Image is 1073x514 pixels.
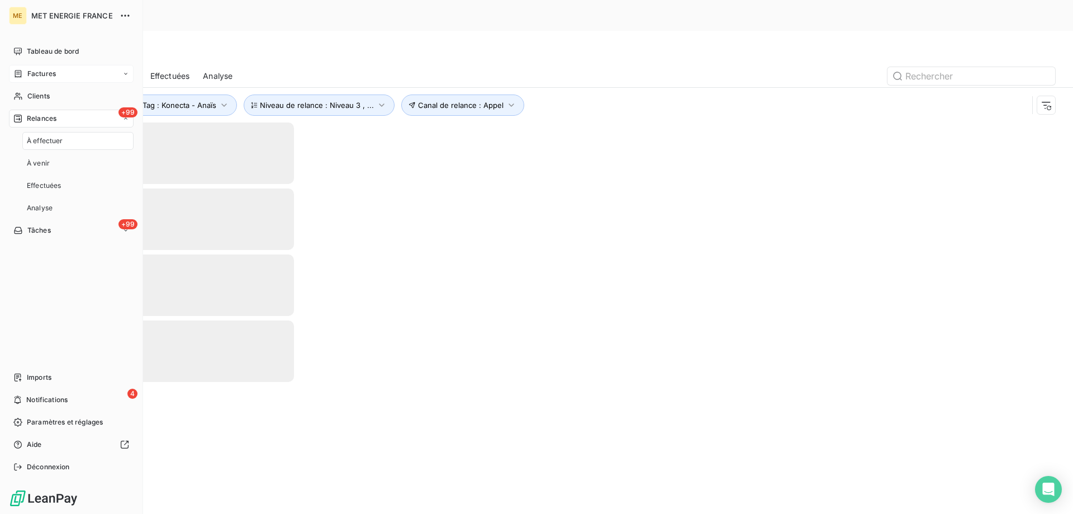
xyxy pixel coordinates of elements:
a: Aide [9,436,134,454]
span: Effectuées [150,70,190,82]
button: Gestionnaire_Tag : Konecta - Anaïs [79,95,237,116]
span: Effectuées [27,181,61,191]
div: Open Intercom Messenger [1035,476,1062,503]
span: Imports [27,372,51,383]
span: À effectuer [27,136,63,146]
span: Niveau de relance : Niveau 3 , ... [260,101,374,110]
span: Gestionnaire_Tag : Konecta - Anaïs [96,101,216,110]
span: 4 [127,389,137,399]
span: À venir [27,158,50,168]
button: Niveau de relance : Niveau 3 , ... [244,95,395,116]
span: Analyse [27,203,53,213]
span: Notifications [26,395,68,405]
span: Clients [27,91,50,101]
span: Aide [27,440,42,450]
span: Analyse [203,70,232,82]
span: Canal de relance : Appel [418,101,504,110]
span: Paramètres et réglages [27,417,103,427]
span: +99 [118,219,137,229]
span: +99 [118,107,137,117]
span: Déconnexion [27,462,70,472]
span: Tâches [27,225,51,235]
input: Rechercher [887,67,1055,85]
span: Tableau de bord [27,46,79,56]
span: Factures [27,69,56,79]
span: Relances [27,114,56,124]
button: Canal de relance : Appel [401,95,524,116]
img: Logo LeanPay [9,489,78,507]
